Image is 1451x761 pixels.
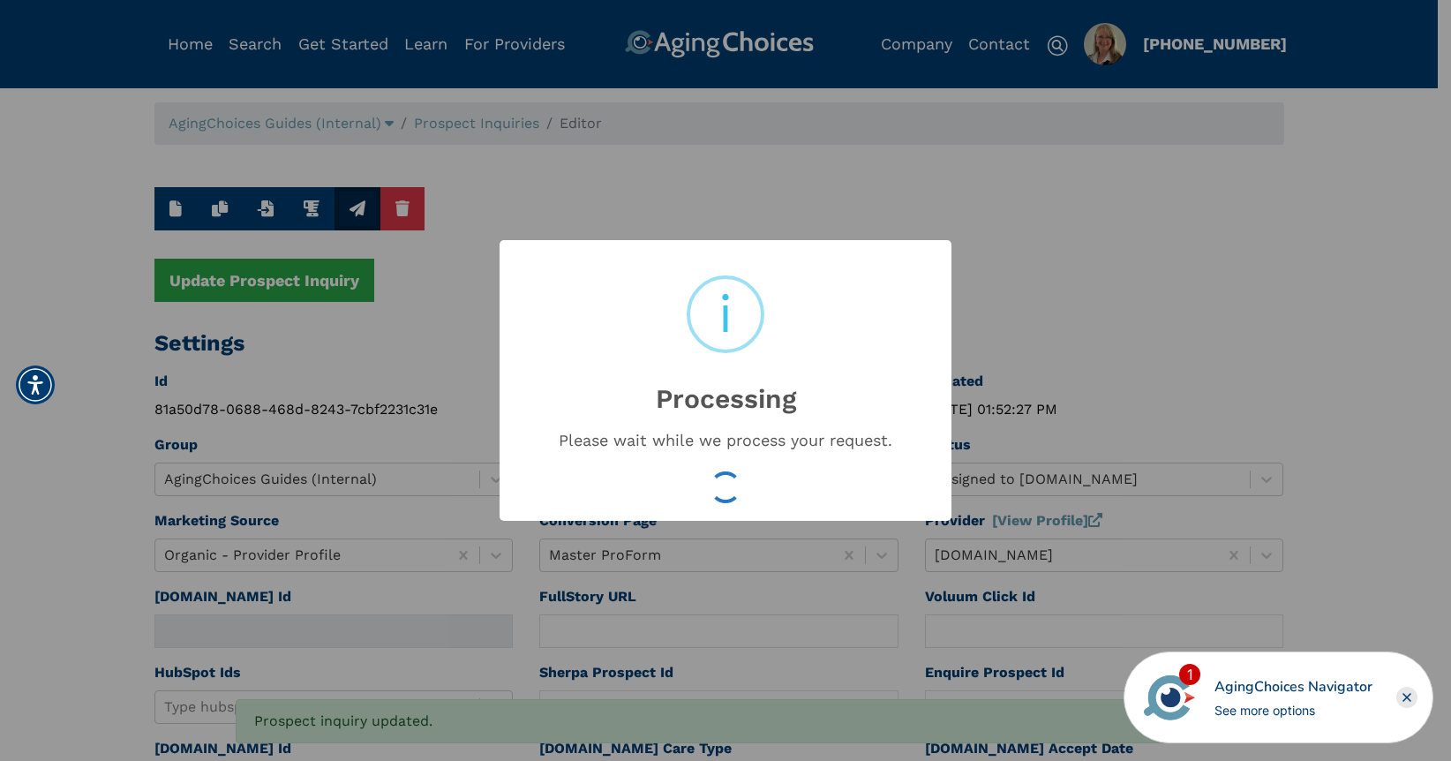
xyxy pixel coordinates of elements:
[1396,687,1417,708] div: Close
[1179,664,1200,685] div: 1
[1139,667,1199,727] img: avatar
[718,279,733,350] div: i
[1214,701,1372,720] div: See more options
[16,365,55,404] div: Accessibility Menu
[500,362,951,415] h2: Processing
[1214,676,1372,697] div: AgingChoices Navigator
[525,431,926,449] div: Please wait while we process your request.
